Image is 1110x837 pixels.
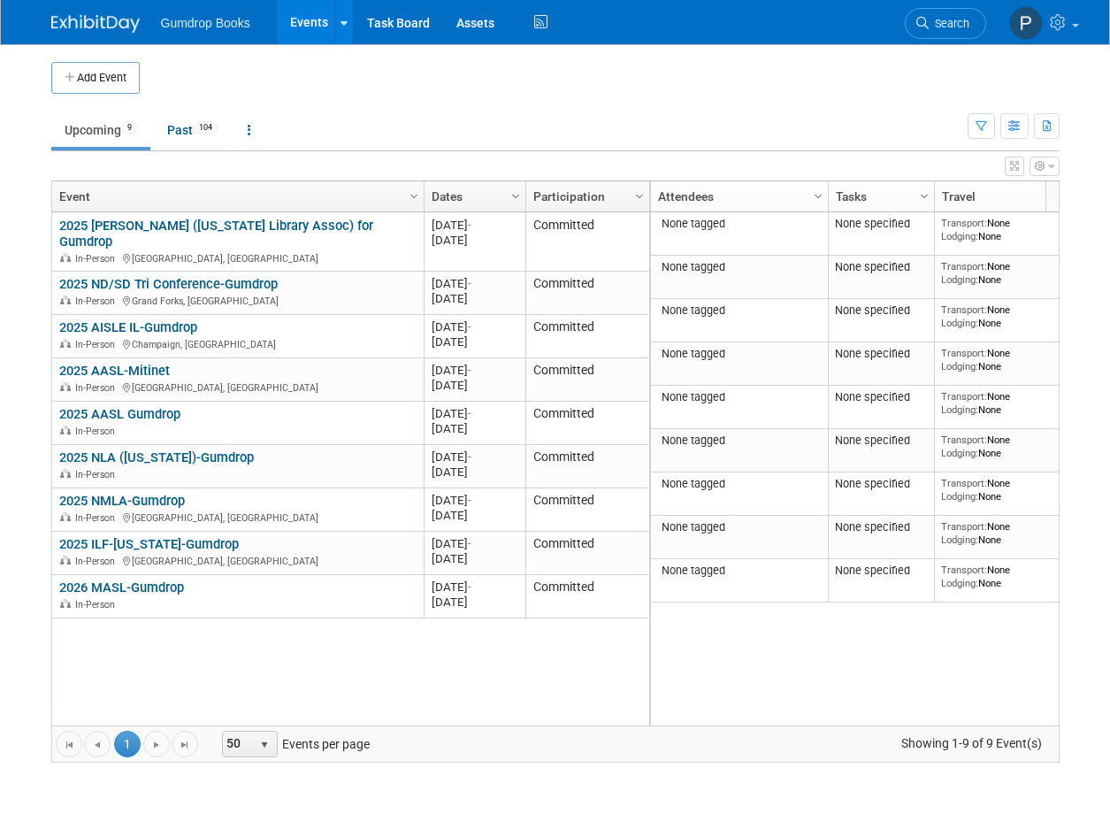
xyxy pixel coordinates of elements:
div: Champaign, [GEOGRAPHIC_DATA] [59,336,416,351]
div: None None [941,260,1068,286]
span: select [257,738,272,752]
div: None tagged [657,520,821,534]
a: 2025 NMLA-Gumdrop [59,493,185,509]
a: Column Settings [630,181,649,208]
img: In-Person Event [60,599,71,608]
a: Dates [432,181,514,211]
img: In-Person Event [60,512,71,521]
span: Column Settings [917,189,931,203]
a: Travel [942,181,1064,211]
span: 9 [122,121,137,134]
div: [DATE] [432,218,517,233]
div: None tagged [657,303,821,318]
div: [DATE] [432,421,517,436]
div: None None [941,217,1068,242]
td: Committed [525,212,649,272]
a: 2025 NLA ([US_STATE])-Gumdrop [59,449,254,465]
span: Showing 1-9 of 9 Event(s) [884,731,1058,756]
span: - [468,450,471,464]
div: [DATE] [432,551,517,566]
div: [DATE] [432,595,517,610]
div: [DATE] [432,363,517,378]
a: Participation [533,181,638,211]
span: Transport: [941,477,987,489]
div: None specified [835,260,927,274]
td: Committed [525,575,649,618]
a: 2025 AASL-Mitinet [59,363,170,379]
div: None specified [835,303,927,318]
span: - [468,277,471,290]
span: Lodging: [941,577,978,589]
a: Column Settings [915,181,934,208]
td: Committed [525,315,649,358]
span: Lodging: [941,447,978,459]
span: 1 [114,731,141,757]
span: In-Person [75,512,120,524]
td: Committed [525,402,649,445]
span: Column Settings [811,189,825,203]
div: None None [941,477,1068,503]
td: Committed [525,445,649,488]
a: Past104 [154,113,231,147]
span: In-Person [75,382,120,394]
div: [DATE] [432,378,517,393]
span: - [468,537,471,550]
div: [DATE] [432,449,517,465]
img: In-Person Event [60,296,71,304]
a: Column Settings [506,181,525,208]
span: Go to the next page [149,738,164,752]
div: [DATE] [432,406,517,421]
div: None specified [835,564,927,578]
span: 104 [194,121,218,134]
td: Committed [525,488,649,532]
a: Column Settings [808,181,828,208]
span: - [468,580,471,594]
div: None None [941,347,1068,372]
a: Go to the last page [172,731,198,757]
span: Lodging: [941,490,978,503]
img: Pam Fitzgerald [1009,6,1043,40]
img: In-Person Event [60,426,71,434]
div: [DATE] [432,536,517,551]
a: 2026 MASL-Gumdrop [59,580,184,595]
div: None None [941,390,1068,416]
a: Event [59,181,412,211]
img: In-Person Event [60,339,71,348]
a: Go to the first page [56,731,82,757]
span: In-Person [75,296,120,307]
div: None None [941,564,1068,589]
a: Upcoming9 [51,113,150,147]
div: None tagged [657,477,821,491]
span: Events per page [199,731,387,757]
a: Search [905,8,986,39]
div: None specified [835,477,927,491]
div: [DATE] [432,493,517,508]
div: [DATE] [432,291,517,306]
div: None tagged [657,390,821,404]
span: Column Settings [509,189,523,203]
img: ExhibitDay [51,15,140,33]
a: 2025 ILF-[US_STATE]-Gumdrop [59,536,239,552]
span: Search [929,17,969,30]
a: 2025 [PERSON_NAME] ([US_STATE] Library Assoc) for Gumdrop [59,218,373,250]
div: None None [941,303,1068,329]
div: None tagged [657,217,821,231]
a: Attendees [658,181,816,211]
span: Lodging: [941,403,978,416]
span: Transport: [941,390,987,403]
span: Transport: [941,260,987,273]
span: Transport: [941,303,987,316]
a: 2025 AISLE IL-Gumdrop [59,319,197,335]
span: Go to the last page [178,738,192,752]
span: In-Person [75,469,120,480]
img: In-Person Event [60,469,71,478]
span: Transport: [941,217,987,229]
span: Lodging: [941,360,978,372]
span: In-Person [75,253,120,265]
span: Transport: [941,347,987,359]
span: Transport: [941,434,987,446]
div: None tagged [657,564,821,578]
div: None tagged [657,434,821,448]
td: Committed [525,272,649,315]
div: None None [941,520,1068,546]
